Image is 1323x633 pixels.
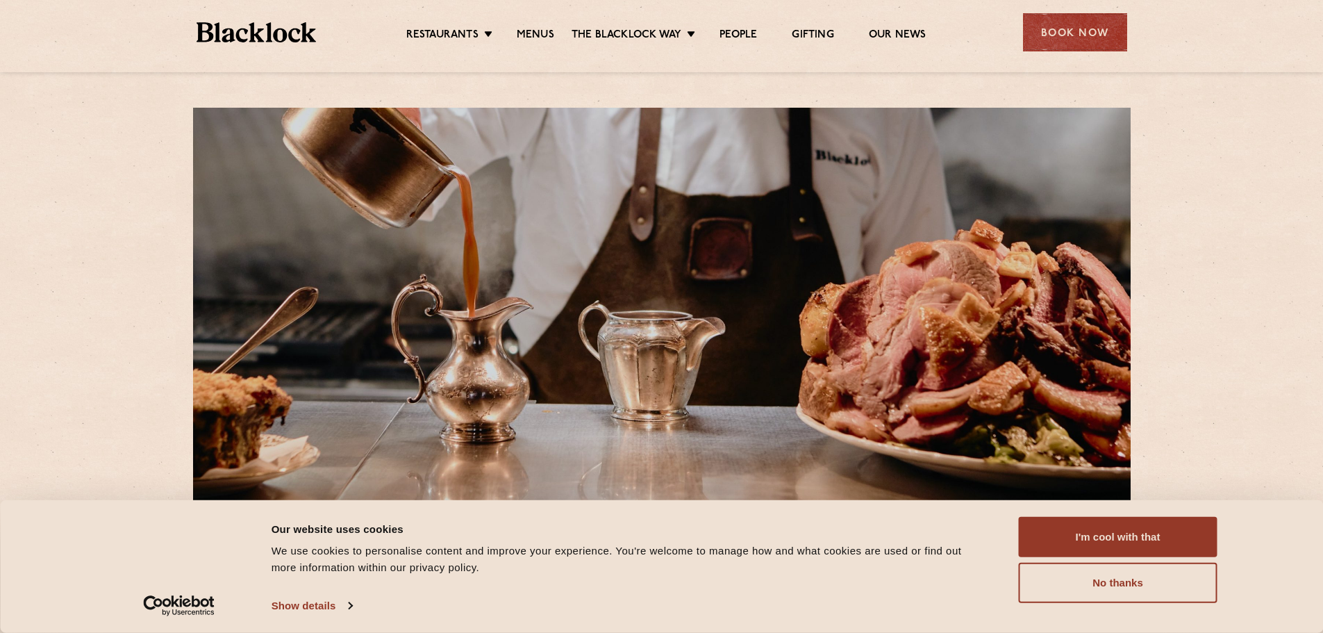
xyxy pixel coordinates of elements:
[406,28,479,44] a: Restaurants
[272,520,988,537] div: Our website uses cookies
[272,595,352,616] a: Show details
[869,28,926,44] a: Our News
[792,28,833,44] a: Gifting
[1019,517,1217,557] button: I'm cool with that
[572,28,681,44] a: The Blacklock Way
[1023,13,1127,51] div: Book Now
[517,28,554,44] a: Menus
[719,28,757,44] a: People
[118,595,240,616] a: Usercentrics Cookiebot - opens in a new window
[272,543,988,576] div: We use cookies to personalise content and improve your experience. You're welcome to manage how a...
[1019,563,1217,603] button: No thanks
[197,22,317,42] img: BL_Textured_Logo-footer-cropped.svg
